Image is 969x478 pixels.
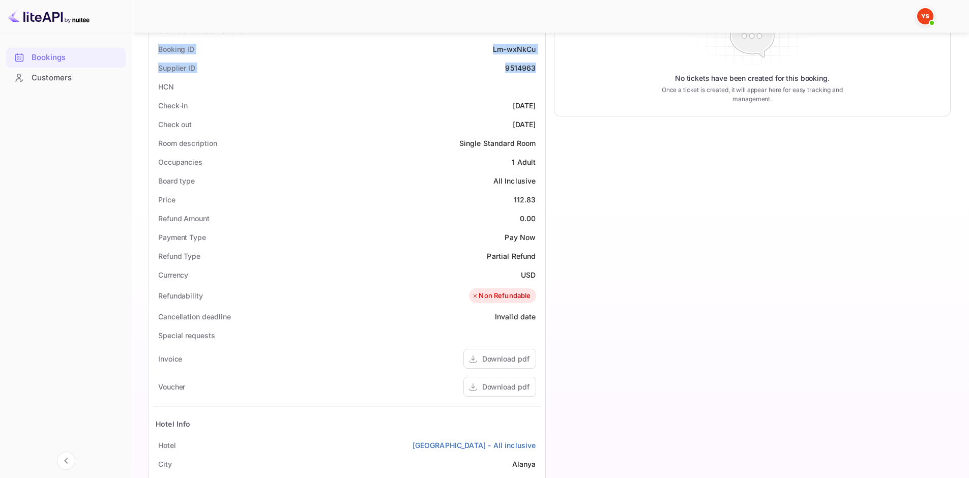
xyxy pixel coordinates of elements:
img: Yandex Support [917,8,933,24]
div: Download pdf [482,353,530,364]
div: Invalid date [495,311,536,322]
div: 1 Adult [512,157,536,167]
div: Check-in [158,100,188,111]
div: Hotel [158,440,176,451]
div: 0.00 [520,213,536,224]
div: Payment Type [158,232,206,243]
div: Bookings [6,48,126,68]
div: Board type [158,175,195,186]
div: Occupancies [158,157,202,167]
div: Refund Amount [158,213,210,224]
div: Non Refundable [472,291,531,301]
div: Voucher [158,381,185,392]
div: 112.83 [514,194,536,205]
div: Refund Type [158,251,200,261]
div: Pay Now [505,232,536,243]
div: Bookings [32,52,121,64]
p: Once a ticket is created, it will appear here for easy tracking and management. [645,85,859,104]
p: No tickets have been created for this booking. [675,73,830,83]
div: Price [158,194,175,205]
div: [DATE] [513,119,536,130]
a: Bookings [6,48,126,67]
div: Alanya [512,459,536,469]
button: Collapse navigation [57,452,75,470]
div: Special requests [158,330,215,341]
div: Customers [6,68,126,88]
div: Hotel Info [156,419,191,429]
div: Lm-wxNkCu [493,44,536,54]
div: City [158,459,172,469]
div: Single Standard Room [459,138,536,148]
div: USD [521,270,536,280]
div: [DATE] [513,100,536,111]
div: Currency [158,270,188,280]
div: Partial Refund [487,251,536,261]
div: Refundability [158,290,203,301]
div: Invoice [158,353,182,364]
div: HCN [158,81,174,92]
img: LiteAPI logo [8,8,90,24]
div: Cancellation deadline [158,311,231,322]
a: Customers [6,68,126,87]
div: Check out [158,119,192,130]
a: [GEOGRAPHIC_DATA] - All inclusive [413,440,536,451]
div: Room description [158,138,217,148]
div: Supplier ID [158,63,195,73]
div: Download pdf [482,381,530,392]
div: All Inclusive [493,175,536,186]
div: 9514963 [505,63,536,73]
div: Customers [32,72,121,84]
div: Booking ID [158,44,194,54]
